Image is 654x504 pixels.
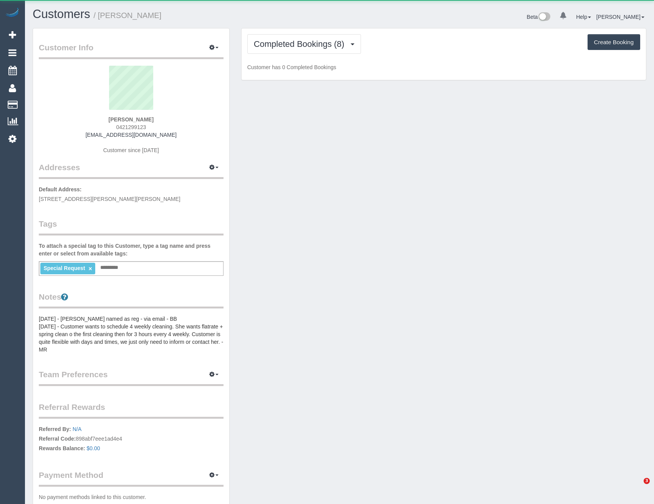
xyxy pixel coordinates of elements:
span: Customer since [DATE] [103,147,159,153]
strong: [PERSON_NAME] [109,116,154,123]
a: Beta [527,14,551,20]
img: Automaid Logo [5,8,20,18]
span: 0421299123 [116,124,146,130]
span: 3 [644,478,650,484]
a: [PERSON_NAME] [596,14,644,20]
legend: Customer Info [39,42,224,59]
label: Default Address: [39,186,82,193]
p: Customer has 0 Completed Bookings [247,63,640,71]
label: Rewards Balance: [39,444,85,452]
iframe: Intercom live chat [628,478,646,496]
button: Create Booking [588,34,640,50]
a: Help [576,14,591,20]
small: / [PERSON_NAME] [94,11,162,20]
button: Completed Bookings (8) [247,34,361,54]
a: Customers [33,7,90,21]
legend: Team Preferences [39,369,224,386]
span: Completed Bookings (8) [254,39,348,49]
a: × [88,265,92,272]
p: No payment methods linked to this customer. [39,493,224,501]
span: [STREET_ADDRESS][PERSON_NAME][PERSON_NAME] [39,196,180,202]
pre: [DATE] - [PERSON_NAME] named as reg - via email - BB [DATE] - Customer wants to schedule 4 weekly... [39,315,224,353]
img: New interface [538,12,550,22]
legend: Tags [39,218,224,235]
legend: Notes [39,291,224,308]
label: To attach a special tag to this Customer, type a tag name and press enter or select from availabl... [39,242,224,257]
a: $0.00 [87,445,100,451]
p: 898abf7eee1ad4e4 [39,425,224,454]
label: Referred By: [39,425,71,433]
span: Special Request [43,265,85,271]
legend: Referral Rewards [39,401,224,419]
a: N/A [73,426,81,432]
legend: Payment Method [39,469,224,487]
a: [EMAIL_ADDRESS][DOMAIN_NAME] [86,132,177,138]
label: Referral Code: [39,435,76,443]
